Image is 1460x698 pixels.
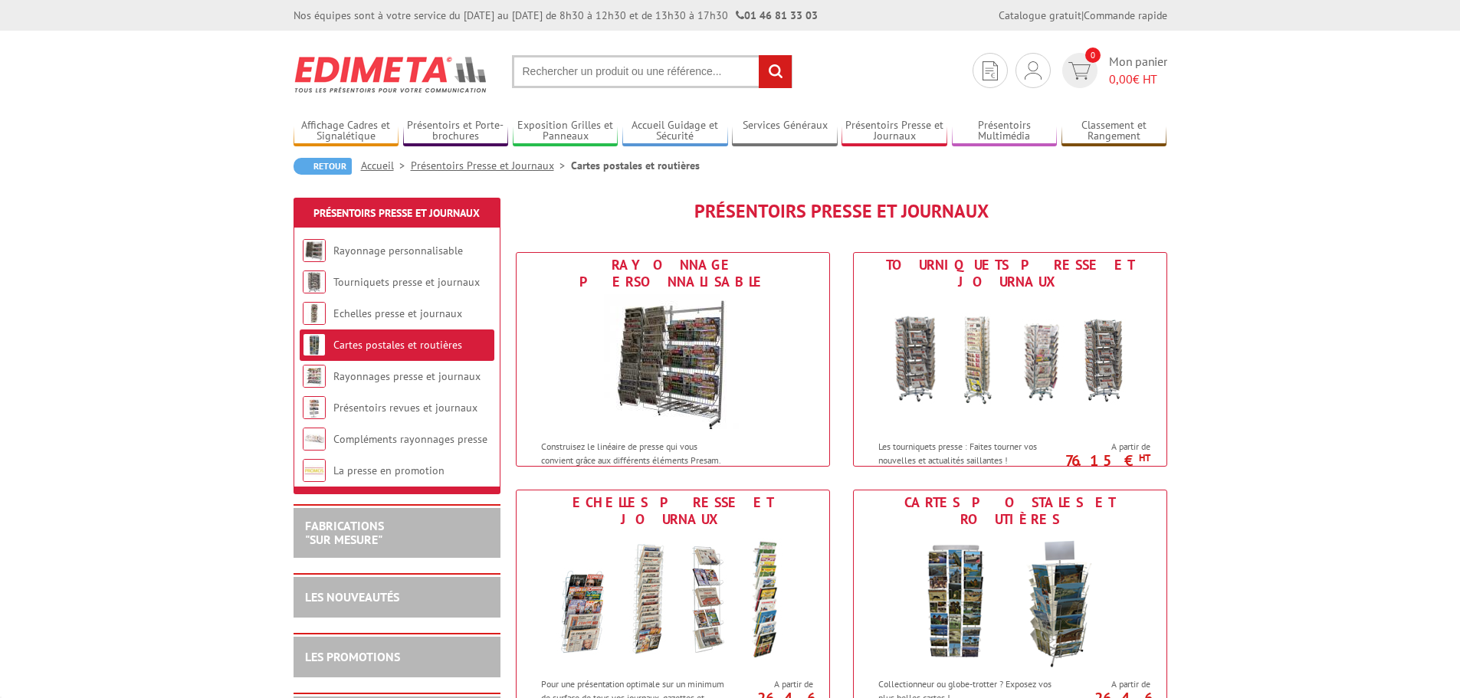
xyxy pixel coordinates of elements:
[1109,53,1167,88] span: Mon panier
[303,428,326,451] img: Compléments rayonnages presse
[303,333,326,356] img: Cartes postales et routières
[333,244,463,257] a: Rayonnage personnalisable
[294,119,399,144] a: Affichage Cadres et Signalétique
[313,206,480,220] a: Présentoirs Presse et Journaux
[303,302,326,325] img: Echelles presse et journaux
[1025,61,1042,80] img: devis rapide
[1109,71,1133,87] span: 0,00
[759,55,792,88] input: rechercher
[520,257,825,290] div: Rayonnage personnalisable
[303,396,326,419] img: Présentoirs revues et journaux
[541,440,731,466] p: Construisez le linéaire de presse qui vous convient grâce aux différents éléments Presam.
[1068,62,1091,80] img: devis rapide
[1084,8,1167,22] a: Commande rapide
[513,119,618,144] a: Exposition Grilles et Panneaux
[305,649,400,664] a: LES PROMOTIONS
[952,119,1058,144] a: Présentoirs Multimédia
[571,158,700,173] li: Cartes postales et routières
[1072,441,1150,453] span: A partir de
[333,338,462,352] a: Cartes postales et routières
[858,257,1163,290] div: Tourniquets presse et journaux
[303,459,326,482] img: La presse en promotion
[531,532,815,670] img: Echelles presse et journaux
[294,8,818,23] div: Nos équipes sont à votre service du [DATE] au [DATE] de 8h30 à 12h30 et de 13h30 à 17h30
[333,275,480,289] a: Tourniquets presse et journaux
[333,432,487,446] a: Compléments rayonnages presse
[622,119,728,144] a: Accueil Guidage et Sécurité
[411,159,571,172] a: Présentoirs Presse et Journaux
[858,494,1163,528] div: Cartes postales et routières
[868,532,1152,670] img: Cartes postales et routières
[1061,119,1167,144] a: Classement et Rangement
[983,61,998,80] img: devis rapide
[516,202,1167,221] h1: Présentoirs Presse et Journaux
[1072,678,1150,690] span: A partir de
[361,159,411,172] a: Accueil
[1109,70,1167,88] span: € HT
[516,252,830,467] a: Rayonnage personnalisable Rayonnage personnalisable Construisez le linéaire de presse qui vous co...
[735,678,813,690] span: A partir de
[303,270,326,293] img: Tourniquets presse et journaux
[294,46,489,103] img: Edimeta
[305,518,384,547] a: FABRICATIONS"Sur Mesure"
[999,8,1167,23] div: |
[878,440,1068,466] p: Les tourniquets presse : Faites tourner vos nouvelles et actualités saillantes !
[303,239,326,262] img: Rayonnage personnalisable
[1085,48,1101,63] span: 0
[333,401,477,415] a: Présentoirs revues et journaux
[333,369,481,383] a: Rayonnages presse et journaux
[1058,53,1167,88] a: devis rapide 0 Mon panier 0,00€ HT
[999,8,1081,22] a: Catalogue gratuit
[732,119,838,144] a: Services Généraux
[333,306,462,320] a: Echelles presse et journaux
[403,119,509,144] a: Présentoirs et Porte-brochures
[842,119,947,144] a: Présentoirs Presse et Journaux
[333,464,445,477] a: La presse en promotion
[512,55,792,88] input: Rechercher un produit ou une référence...
[294,158,352,175] a: Retour
[604,294,742,432] img: Rayonnage personnalisable
[736,8,818,22] strong: 01 46 81 33 03
[1139,451,1150,464] sup: HT
[853,252,1167,467] a: Tourniquets presse et journaux Tourniquets presse et journaux Les tourniquets presse : Faites tou...
[520,494,825,528] div: Echelles presse et journaux
[305,589,399,605] a: LES NOUVEAUTÉS
[303,365,326,388] img: Rayonnages presse et journaux
[868,294,1152,432] img: Tourniquets presse et journaux
[1065,456,1150,465] p: 76.15 €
